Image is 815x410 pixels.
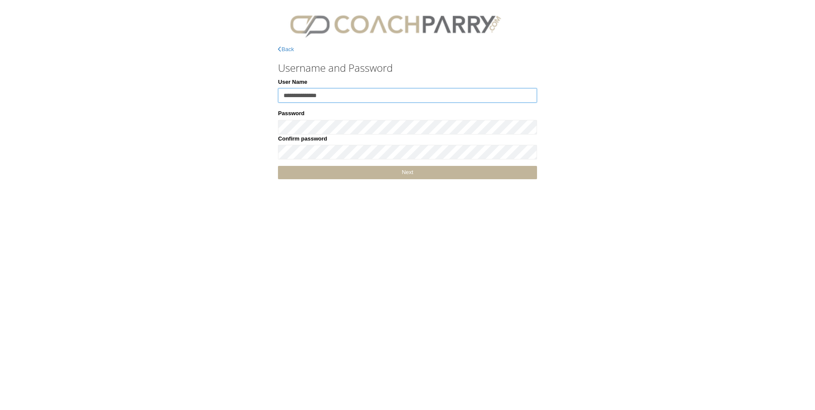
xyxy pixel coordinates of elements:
label: Password [278,109,304,118]
a: Next [278,166,537,179]
label: Confirm password [278,135,327,143]
label: User Name [278,78,307,86]
img: CPlogo.png [278,9,513,41]
a: Back [278,46,294,52]
h3: Username and Password [278,62,537,73]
